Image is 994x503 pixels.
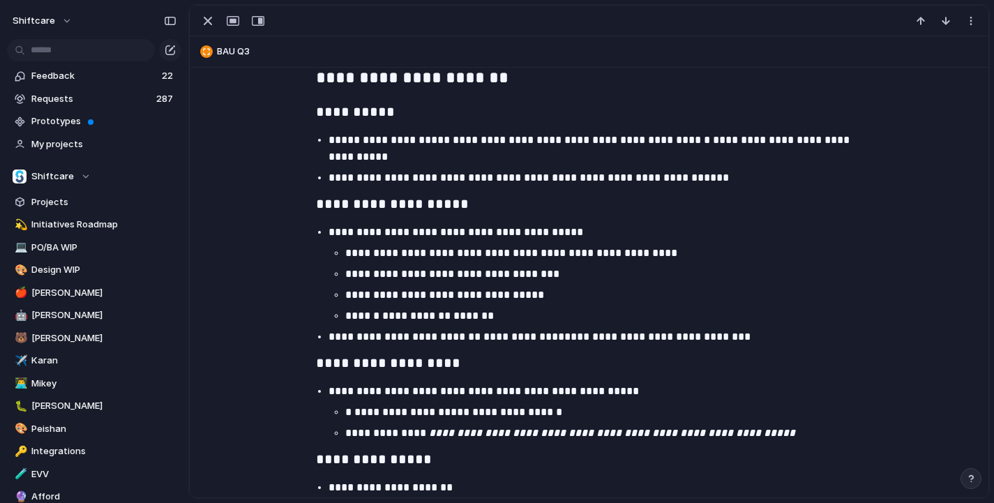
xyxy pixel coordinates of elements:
span: [PERSON_NAME] [31,286,176,300]
button: 👨‍💻 [13,377,27,391]
span: 287 [156,92,176,106]
span: 22 [162,69,176,83]
div: 🔑 [15,444,24,460]
span: Peishan [31,422,176,436]
button: 🍎 [13,286,27,300]
a: 🎨Design WIP [7,260,181,280]
span: [PERSON_NAME] [31,399,176,413]
span: Integrations [31,444,176,458]
button: BAU Q3 [196,40,982,63]
button: 🤖 [13,308,27,322]
a: 🎨Peishan [7,419,181,440]
a: Requests287 [7,89,181,110]
a: Feedback22 [7,66,181,87]
span: [PERSON_NAME] [31,308,176,322]
span: PO/BA WIP [31,241,176,255]
div: 🎨 [15,262,24,278]
div: 🐻 [15,330,24,346]
a: 🐛[PERSON_NAME] [7,396,181,416]
span: Requests [31,92,152,106]
div: ✈️ [15,353,24,369]
div: 💫 [15,217,24,233]
button: 🔑 [13,444,27,458]
button: ✈️ [13,354,27,368]
button: 🎨 [13,422,27,436]
span: Initiatives Roadmap [31,218,176,232]
a: 🍎[PERSON_NAME] [7,283,181,303]
div: 🍎 [15,285,24,301]
button: shiftcare [6,10,80,32]
div: 👨‍💻 [15,375,24,391]
button: 💫 [13,218,27,232]
button: 🐛 [13,399,27,413]
a: 👨‍💻Mikey [7,373,181,394]
a: 💫Initiatives Roadmap [7,214,181,235]
a: Prototypes [7,111,181,132]
div: 💻 [15,239,24,255]
span: Projects [31,195,176,209]
span: My projects [31,137,176,151]
span: BAU Q3 [217,45,982,59]
a: My projects [7,134,181,155]
div: 🐛 [15,398,24,414]
button: 🎨 [13,263,27,277]
span: Karan [31,354,176,368]
span: Mikey [31,377,176,391]
div: 🤖 [15,308,24,324]
span: Prototypes [31,114,176,128]
a: 💻PO/BA WIP [7,237,181,258]
div: 🧪 [15,466,24,482]
a: 🤖[PERSON_NAME] [7,305,181,326]
button: 🐻 [13,331,27,345]
span: Design WIP [31,263,176,277]
span: EVV [31,467,176,481]
span: shiftcare [13,14,55,28]
span: [PERSON_NAME] [31,331,176,345]
button: 🧪 [13,467,27,481]
button: Shiftcare [7,166,181,187]
button: 💻 [13,241,27,255]
a: 🔑Integrations [7,441,181,462]
span: Shiftcare [31,170,74,183]
div: 🎨 [15,421,24,437]
a: 🧪EVV [7,464,181,485]
a: ✈️Karan [7,350,181,371]
a: Projects [7,192,181,213]
span: Feedback [31,69,158,83]
a: 🐻[PERSON_NAME] [7,328,181,349]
